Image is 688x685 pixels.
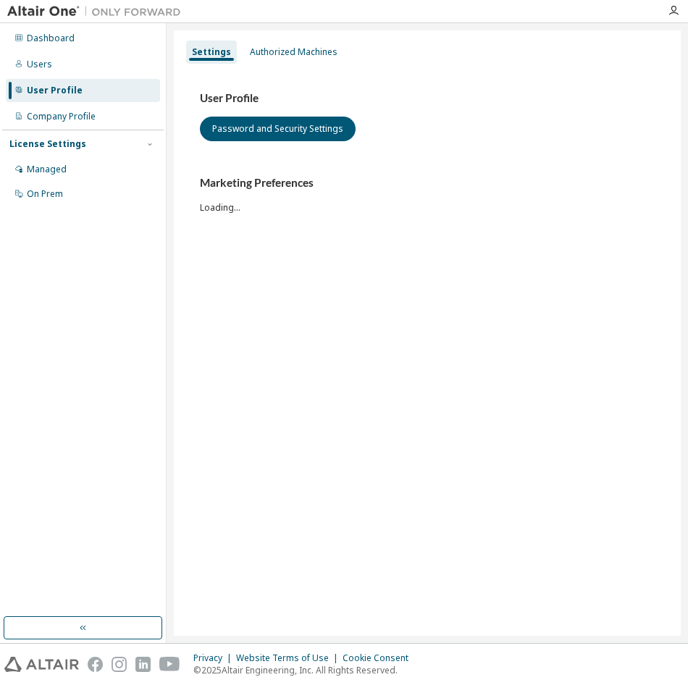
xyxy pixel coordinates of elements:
[27,111,96,122] div: Company Profile
[343,652,417,664] div: Cookie Consent
[200,176,655,190] h3: Marketing Preferences
[27,85,83,96] div: User Profile
[27,33,75,44] div: Dashboard
[27,188,63,200] div: On Prem
[236,652,343,664] div: Website Terms of Use
[7,4,188,19] img: Altair One
[192,46,231,58] div: Settings
[88,657,103,672] img: facebook.svg
[27,164,67,175] div: Managed
[112,657,127,672] img: instagram.svg
[193,652,236,664] div: Privacy
[200,176,655,213] div: Loading...
[250,46,337,58] div: Authorized Machines
[200,117,356,141] button: Password and Security Settings
[193,664,417,676] p: © 2025 Altair Engineering, Inc. All Rights Reserved.
[4,657,79,672] img: altair_logo.svg
[200,91,655,106] h3: User Profile
[9,138,86,150] div: License Settings
[27,59,52,70] div: Users
[159,657,180,672] img: youtube.svg
[135,657,151,672] img: linkedin.svg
